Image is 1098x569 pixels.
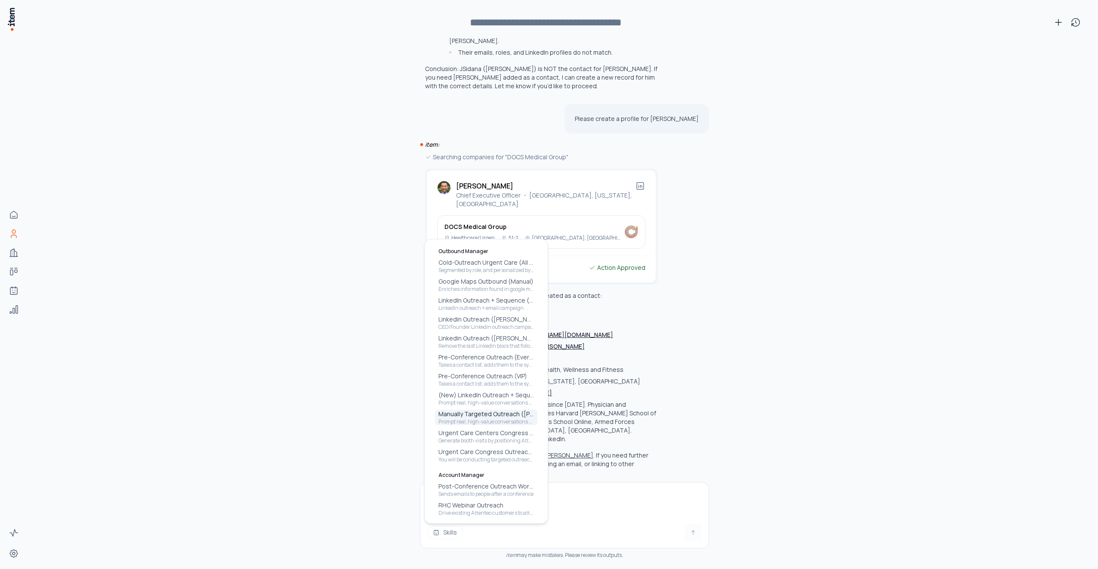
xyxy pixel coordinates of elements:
button: Cold-Outreach Urgent Care (All sizes)Segmented by role, and personalized by # of locations. 3 ema... [435,258,537,274]
p: LinkedIn Outreach + Sequence ([PERSON_NAME]) [438,296,534,305]
p: RHC Webinar Outreach [438,501,534,510]
button: Skills [427,526,463,539]
p: Please create a profile for [PERSON_NAME] [575,114,699,123]
p: Google Maps Outbound (Manual) [438,277,534,286]
p: Pre-Conference Outreach (Everyone) [438,353,534,362]
a: Activity [5,524,22,541]
button: RHC Webinar OutreachDrive existing Attenteo customers to attend the Rural Health Compensation Sum... [435,501,537,516]
p: Post-Conference Outreach Workflow [438,482,534,491]
p: Conclusion: JSidana ([PERSON_NAME]) is NOT the contact for [PERSON_NAME]. If you need [PERSON_NAM... [425,65,657,90]
p: Takes a contact list, adds them to the system, and reaches out automatically [438,380,534,387]
button: Pre-Conference Outreach (Everyone)Takes a contact list, adds them to the system, and reaches out ... [435,353,537,368]
li: Their emails, roles, and LinkedIn profiles do not match. [447,48,657,57]
p: [GEOGRAPHIC_DATA], [GEOGRAPHIC_DATA] [532,235,621,241]
button: Post-Conference Outreach WorkflowSends emails to people after a conference [435,482,537,498]
p: Healthcare/Urgent Care [451,235,498,241]
p: Takes a contact list, adds them to the system, and reaches out automatically [438,362,534,368]
button: LinkedIn Outreach + Sequence ([PERSON_NAME])LinkedIn outreach + email campaign [435,296,537,312]
a: Analytics [5,301,22,318]
button: Linkedin Outreach ([PERSON_NAME] B)Remove the last LinkedIn block that follows the third decision... [435,334,537,349]
img: JD Sidana [437,181,451,195]
p: Linkedin Outreach ([PERSON_NAME], MD) [438,315,534,324]
a: Deals [5,263,22,280]
p: Urgent Care Centers Congress Outreach ([PERSON_NAME]) [438,429,534,437]
p: Linkedin Outreach ([PERSON_NAME] B) [438,334,534,343]
span: Outbound Manager [438,248,488,255]
button: Google Maps Outbound (Manual)Enriches information found in google maps and finds a contact to email [435,277,537,293]
p: Cold-Outreach Urgent Care (All sizes) [438,258,534,267]
p: Drive existing Attenteo customers to attend the Rural Health Compensation Summit webinar featurin... [438,510,534,516]
a: Settings [5,545,22,562]
a: People [5,225,22,242]
button: New conversation [1050,14,1067,31]
p: Prompt real, high-value conversations (phone or Teams call) with decision-makers and operations l... [438,399,534,406]
p: Enriches information found in google maps and finds a contact to email [438,286,534,293]
p: LinkedIn outreach + email campaign [438,305,534,312]
p: Manually Targeted Outreach ([PERSON_NAME]) [438,410,534,418]
a: Agents [5,282,22,299]
span: Skills [443,528,457,537]
p: You will be conducting targeted outreach to healthcare leaders attending Urgent Care Congress on ... [438,456,534,463]
p: Generate booth visits by positioning Attenteo as the missing operational hub that hospital and he... [438,437,534,444]
button: Urgent Care Congress Outreach ([PERSON_NAME])You will be conducting targeted outreach to healthca... [435,448,537,463]
button: View history [1067,14,1084,31]
p: Urgent Care Congress Outreach ([PERSON_NAME]) [438,448,534,456]
p: CEO/Founder Linkedin outreach campaign [438,324,534,331]
button: Manually Targeted Outreach ([PERSON_NAME])Prompt real, high-value conversations (phone or Teams c... [435,410,537,425]
p: Chief Executive Officer ・ [GEOGRAPHIC_DATA], [US_STATE], [GEOGRAPHIC_DATA] [456,191,635,208]
p: 51-200 [509,235,521,241]
button: Linkedin Outreach ([PERSON_NAME], MD)CEO/Founder Linkedin outreach campaign [435,315,537,331]
img: DOCS Medical Group [624,225,638,239]
p: Segmented by role, and personalized by # of locations. 3 email campaign [438,267,534,274]
img: Item Brain Logo [7,7,15,31]
p: Remove the last LinkedIn block that follows the third decision block. The workflow will now end w... [438,343,534,349]
span: Account Manager [438,472,484,479]
button: (New) LinkedIn Outreach + Sequence ([PERSON_NAME])Prompt real, high-value conversations (phone or... [435,391,537,406]
button: Urgent Care Centers Congress Outreach ([PERSON_NAME])Generate booth visits by positioning Attente... [435,429,537,444]
div: may make mistakes. Please review its outputs. [420,552,709,559]
i: item: [425,140,439,148]
p: Pre-Conference Outreach (VIP) [438,372,534,380]
p: Sends emails to people after a conference [438,491,534,498]
a: Companies [5,244,22,261]
div: Action Approved [589,263,645,272]
a: Home [5,206,22,223]
p: Prompt real, high-value conversations (phone or Teams call) with decision-makers and operations l... [438,418,534,425]
h2: [PERSON_NAME] [456,181,635,191]
button: Pre-Conference Outreach (VIP)Takes a contact list, adds them to the system, and reaches out autom... [435,372,537,387]
i: item [506,551,517,559]
button: [PERSON_NAME] [545,451,593,460]
div: Searching companies for "DOCS Medical Group" [425,152,657,162]
h3: DOCS Medical Group [444,223,621,231]
p: (New) LinkedIn Outreach + Sequence ([PERSON_NAME]) [438,391,534,399]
